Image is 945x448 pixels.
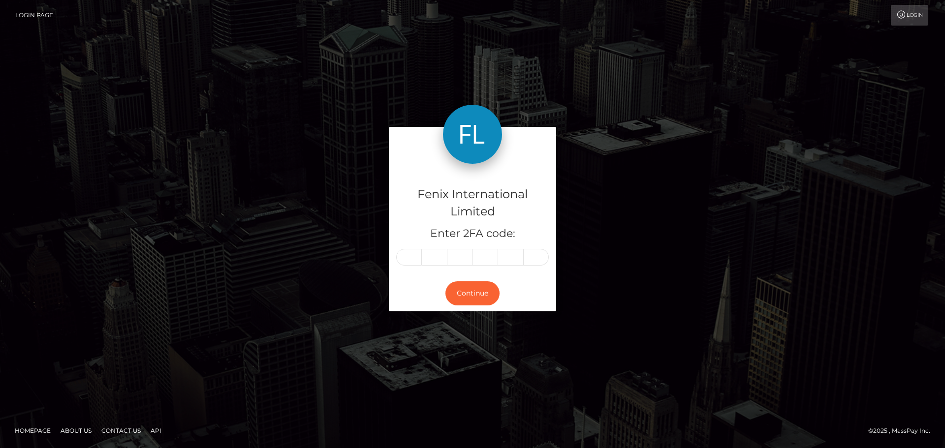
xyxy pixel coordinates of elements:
[11,423,55,438] a: Homepage
[147,423,165,438] a: API
[891,5,928,26] a: Login
[97,423,145,438] a: Contact Us
[443,105,502,164] img: Fenix International Limited
[15,5,53,26] a: Login Page
[445,281,500,305] button: Continue
[57,423,95,438] a: About Us
[396,186,549,220] h4: Fenix International Limited
[396,226,549,241] h5: Enter 2FA code:
[868,425,938,436] div: © 2025 , MassPay Inc.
